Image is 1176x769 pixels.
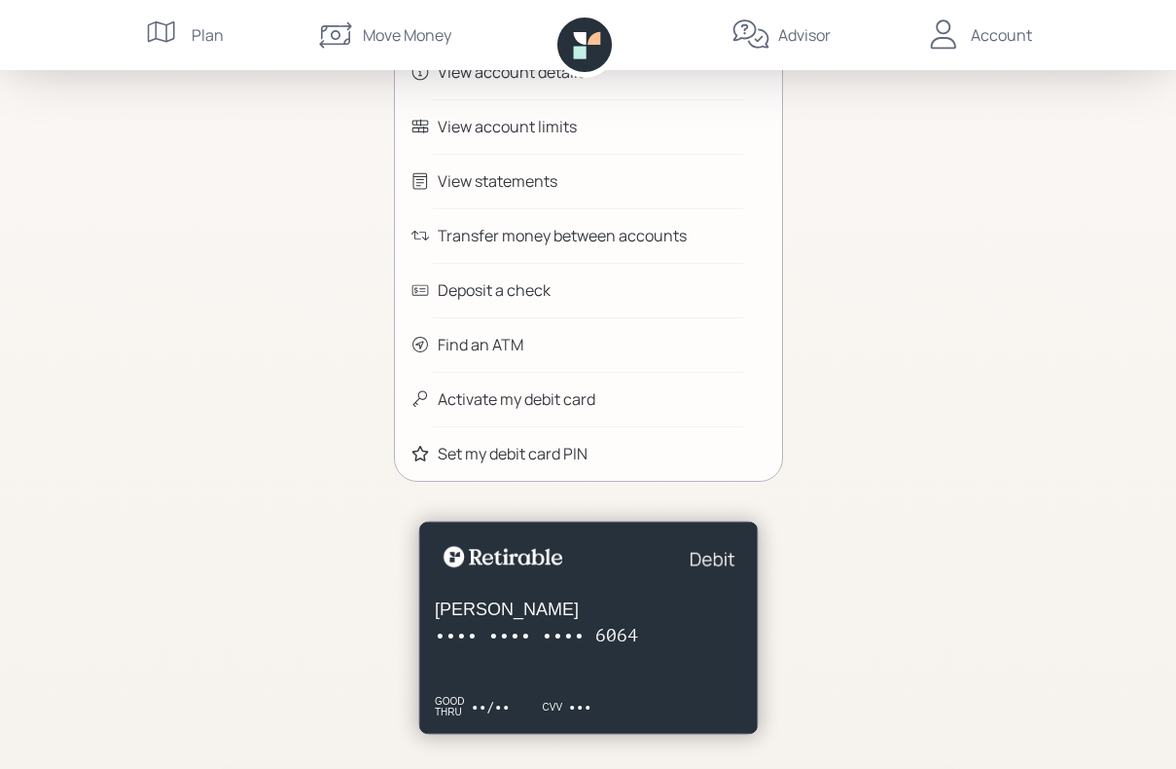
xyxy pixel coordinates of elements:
[363,23,451,47] div: Move Money
[438,278,551,302] div: Deposit a check
[971,23,1032,47] div: Account
[438,387,595,411] div: Activate my debit card
[438,115,577,138] div: View account limits
[192,23,224,47] div: Plan
[438,60,586,84] div: View account details
[438,333,523,356] div: Find an ATM
[778,23,831,47] div: Advisor
[438,224,687,247] div: Transfer money between accounts
[438,442,588,465] div: Set my debit card PIN
[438,169,557,193] div: View statements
